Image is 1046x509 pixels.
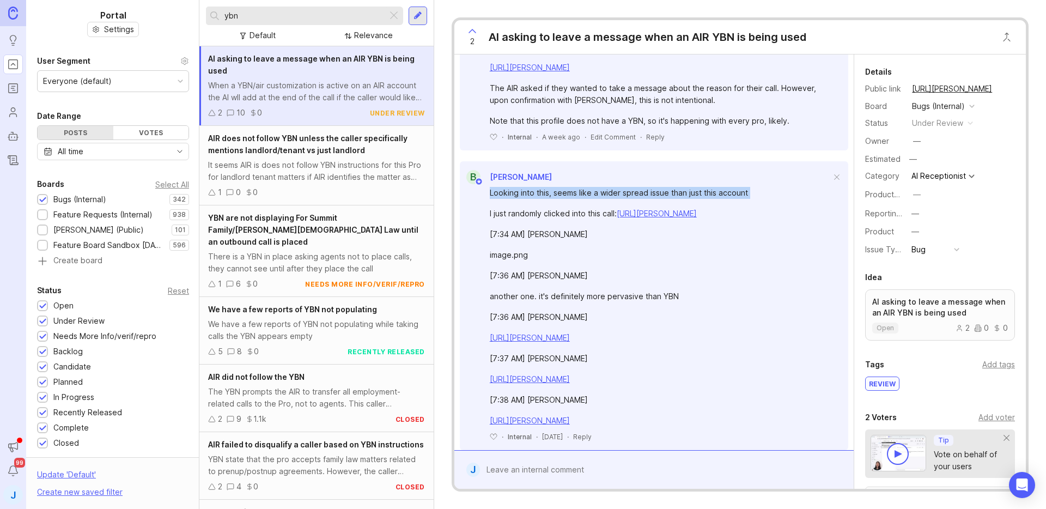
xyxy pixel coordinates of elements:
[573,432,592,441] div: Reply
[257,107,262,119] div: 0
[490,290,831,302] div: another one. it's definitely more pervasive than YBN
[865,209,923,218] label: Reporting Team
[208,159,425,183] div: It seems AIR is does not follow YBN instructions for this Pro for landlord tenant matters if AIR ...
[542,132,580,142] span: A week ago
[3,126,23,146] a: Autopilot
[218,413,222,425] div: 2
[208,372,305,381] span: AIR did not follow the YBN
[236,413,241,425] div: 9
[305,280,425,289] div: needs more info/verif/repro
[253,481,258,493] div: 0
[38,126,113,140] div: Posts
[490,172,552,181] span: [PERSON_NAME]
[993,324,1008,332] div: 0
[37,54,90,68] div: User Segment
[490,82,831,106] div: The AIR asked if they wanted to take a message about the reason for their call. However, upon con...
[53,300,74,312] div: Open
[8,7,18,19] img: Canny Home
[175,226,186,234] p: 101
[490,353,831,365] div: [7:37 AM] [PERSON_NAME]
[567,432,569,441] div: ·
[237,346,242,357] div: 8
[982,359,1015,371] div: Add tags
[490,249,831,261] div: image.png
[508,432,532,441] div: Internal
[865,245,905,254] label: Issue Type
[53,315,105,327] div: Under Review
[3,31,23,50] a: Ideas
[236,481,241,493] div: 4
[872,296,1008,318] p: AI asking to leave a message when an AIR YBN is being used
[53,209,153,221] div: Feature Requests (Internal)
[490,208,831,220] div: I just randomly clicked into this call:
[911,208,919,220] div: —
[236,186,241,198] div: 0
[911,172,966,180] div: AI Receptionist
[865,83,903,95] div: Public link
[617,209,697,218] a: [URL][PERSON_NAME]
[536,132,538,142] div: ·
[254,346,259,357] div: 0
[3,102,23,122] a: Users
[865,271,882,284] div: Idea
[865,117,903,129] div: Status
[865,155,901,163] div: Estimated
[100,9,126,22] h1: Portal
[218,481,222,493] div: 2
[502,432,503,441] div: ·
[911,226,919,238] div: —
[865,190,923,199] label: ProductboardID
[208,440,424,449] span: AIR failed to disqualify a caller based on YBN instructions
[348,347,425,356] div: recently released
[208,305,377,314] span: We have a few reports of YBN not populating
[53,391,94,403] div: In Progress
[208,134,408,155] span: AIR does not follow YBN unless the caller specifically mentions landlord/tenant vs just landlord
[490,270,831,282] div: [7:36 AM] [PERSON_NAME]
[396,482,425,492] div: closed
[536,432,538,441] div: ·
[3,461,23,481] button: Notifications
[490,63,570,72] a: [URL][PERSON_NAME]
[865,411,897,424] div: 2 Voters
[934,449,1004,472] div: Vote on behalf of your users
[466,463,480,477] div: J
[865,227,894,236] label: Product
[199,126,434,205] a: AIR does not follow YBN unless the caller specifically mentions landlord/tenant vs just landlordI...
[43,75,112,87] div: Everyone (default)
[490,416,570,425] a: [URL][PERSON_NAME]
[3,485,23,505] button: J
[104,24,134,35] span: Settings
[173,210,186,219] p: 938
[646,132,665,142] div: Reply
[865,358,884,371] div: Tags
[87,22,139,37] button: Settings
[53,193,106,205] div: Bugs (Internal)
[53,330,156,342] div: Needs More Info/verif/repro
[37,469,96,486] div: Update ' Default '
[490,333,570,342] a: [URL][PERSON_NAME]
[253,186,258,198] div: 0
[53,239,164,251] div: Feature Board Sandbox [DATE]
[3,78,23,98] a: Roadmaps
[208,386,425,410] div: The YBN prompts the AIR to transfer all employment-related calls to the Pro, not to agents. This ...
[865,289,1015,341] a: AI asking to leave a message when an AIR YBN is being usedopen200
[173,241,186,250] p: 596
[996,26,1018,48] button: Close button
[913,135,921,147] div: —
[218,186,222,198] div: 1
[171,147,188,156] svg: toggle icon
[218,107,222,119] div: 2
[208,251,425,275] div: There is a YBN in place asking agents not to place calls, they cannot see until after they place ...
[53,376,83,388] div: Planned
[236,278,241,290] div: 6
[14,458,25,468] span: 99
[37,257,189,266] a: Create board
[53,224,144,236] div: [PERSON_NAME] (Public)
[236,107,245,119] div: 10
[865,170,903,182] div: Category
[3,150,23,170] a: Changelog
[354,29,393,41] div: Relevance
[591,132,636,142] div: Edit Comment
[173,195,186,204] p: 342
